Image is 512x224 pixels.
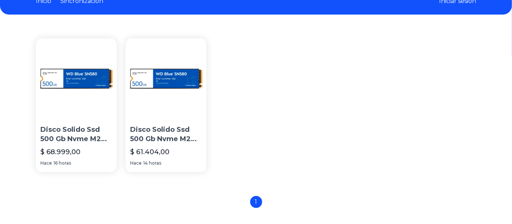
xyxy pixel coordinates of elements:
[126,38,206,119] img: Disco Solido Ssd 500 Gb Nvme M2 Western Digital Blue Sn580
[40,125,112,144] p: Disco Solido Ssd 500 Gb Nvme M2 Western Digital Blue Sn580
[130,160,142,166] span: Hace
[143,160,161,166] span: 14 horas
[126,38,206,172] a: Disco Solido Ssd 500 Gb Nvme M2 Western Digital Blue Sn580Disco Solido Ssd 500 Gb Nvme M2 Western...
[36,38,117,119] img: Disco Solido Ssd 500 Gb Nvme M2 Western Digital Blue Sn580
[130,125,202,144] p: Disco Solido Ssd 500 Gb Nvme M2 Western Digital Blue Sn580
[36,38,117,172] a: Disco Solido Ssd 500 Gb Nvme M2 Western Digital Blue Sn580 Disco Solido Ssd 500 Gb Nvme M2 Wester...
[130,147,169,157] p: $ 61.404,00
[40,147,80,157] p: $ 68.999,00
[40,160,52,166] span: Hace
[53,160,71,166] span: 16 horas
